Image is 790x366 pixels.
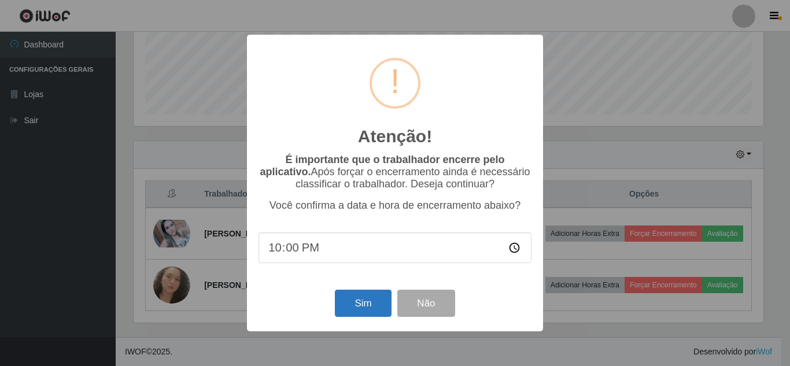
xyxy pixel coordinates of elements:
p: Após forçar o encerramento ainda é necessário classificar o trabalhador. Deseja continuar? [259,154,531,190]
b: É importante que o trabalhador encerre pelo aplicativo. [260,154,504,178]
h2: Atenção! [358,126,432,147]
button: Sim [335,290,391,317]
p: Você confirma a data e hora de encerramento abaixo? [259,199,531,212]
button: Não [397,290,455,317]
